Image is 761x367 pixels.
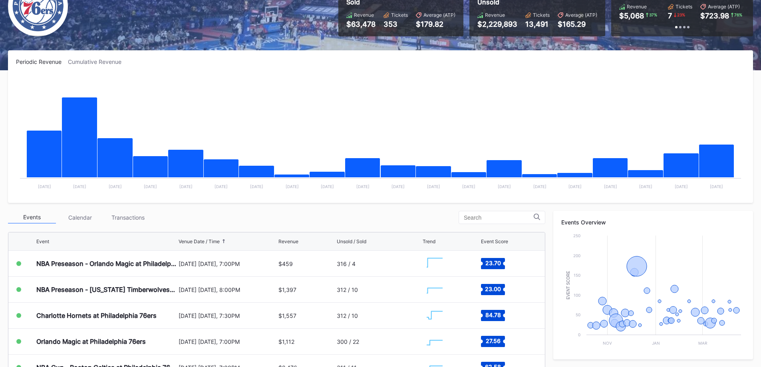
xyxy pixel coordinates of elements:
[337,286,358,293] div: 312 / 10
[179,260,277,267] div: [DATE] [DATE], 7:00PM
[708,4,740,10] div: Average (ATP)
[179,184,193,189] text: [DATE]
[573,233,580,238] text: 250
[16,58,68,65] div: Periodic Revenue
[36,337,146,345] div: Orlando Magic at Philadelphia 76ers
[604,184,617,189] text: [DATE]
[278,238,298,244] div: Revenue
[215,184,228,189] text: [DATE]
[383,20,408,28] div: 353
[104,211,152,224] div: Transactions
[462,184,475,189] text: [DATE]
[700,12,729,20] div: $723.98
[675,184,688,189] text: [DATE]
[36,311,157,319] div: Charlotte Hornets at Philadelphia 76ers
[36,238,49,244] div: Event
[574,273,580,278] text: 150
[423,12,455,18] div: Average (ATP)
[639,184,652,189] text: [DATE]
[73,184,86,189] text: [DATE]
[565,12,597,18] div: Average (ATP)
[464,214,534,221] input: Search
[278,338,294,345] div: $1,112
[8,211,56,224] div: Events
[578,332,580,337] text: 0
[533,12,550,18] div: Tickets
[485,260,501,266] text: 23.70
[337,338,359,345] div: 300 / 22
[423,238,435,244] div: Trend
[144,184,157,189] text: [DATE]
[525,20,550,28] div: 13,491
[698,341,707,345] text: Mar
[676,12,686,18] div: 23 %
[648,12,658,18] div: 37 %
[16,75,745,195] svg: Chart title
[337,312,358,319] div: 312 / 10
[416,20,455,28] div: $179.82
[337,260,356,267] div: 316 / 4
[676,4,692,10] div: Tickets
[179,286,277,293] div: [DATE] [DATE], 8:00PM
[68,58,128,65] div: Cumulative Revenue
[278,286,296,293] div: $1,397
[568,184,582,189] text: [DATE]
[573,253,580,258] text: 200
[619,12,644,20] div: $5,068
[627,4,647,10] div: Revenue
[179,238,220,244] div: Venue Date / Time
[391,184,405,189] text: [DATE]
[423,306,447,325] svg: Chart title
[558,20,597,28] div: $165.29
[278,260,293,267] div: $459
[38,184,51,189] text: [DATE]
[250,184,263,189] text: [DATE]
[477,20,517,28] div: $2,229,893
[391,12,408,18] div: Tickets
[423,254,447,274] svg: Chart title
[485,337,500,344] text: 27.56
[423,331,447,351] svg: Chart title
[427,184,440,189] text: [DATE]
[423,280,447,300] svg: Chart title
[356,184,370,189] text: [DATE]
[561,219,745,226] div: Events Overview
[485,286,501,292] text: 23.00
[561,232,745,351] svg: Chart title
[668,12,672,20] div: 7
[337,238,366,244] div: Unsold / Sold
[574,293,580,298] text: 100
[346,20,376,28] div: $63,478
[652,341,660,345] text: Jan
[485,12,505,18] div: Revenue
[576,312,580,317] text: 50
[321,184,334,189] text: [DATE]
[498,184,511,189] text: [DATE]
[733,12,743,18] div: 76 %
[286,184,299,189] text: [DATE]
[36,286,177,294] div: NBA Preseason - [US_STATE] Timberwolves at Philadelphia 76ers
[485,311,501,318] text: 84.78
[533,184,546,189] text: [DATE]
[179,312,277,319] div: [DATE] [DATE], 7:30PM
[109,184,122,189] text: [DATE]
[56,211,104,224] div: Calendar
[179,338,277,345] div: [DATE] [DATE], 7:00PM
[566,271,570,300] text: Event Score
[603,341,612,345] text: Nov
[354,12,374,18] div: Revenue
[36,260,177,268] div: NBA Preseason - Orlando Magic at Philadelphia 76ers
[278,312,296,319] div: $1,557
[481,238,508,244] div: Event Score
[710,184,723,189] text: [DATE]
